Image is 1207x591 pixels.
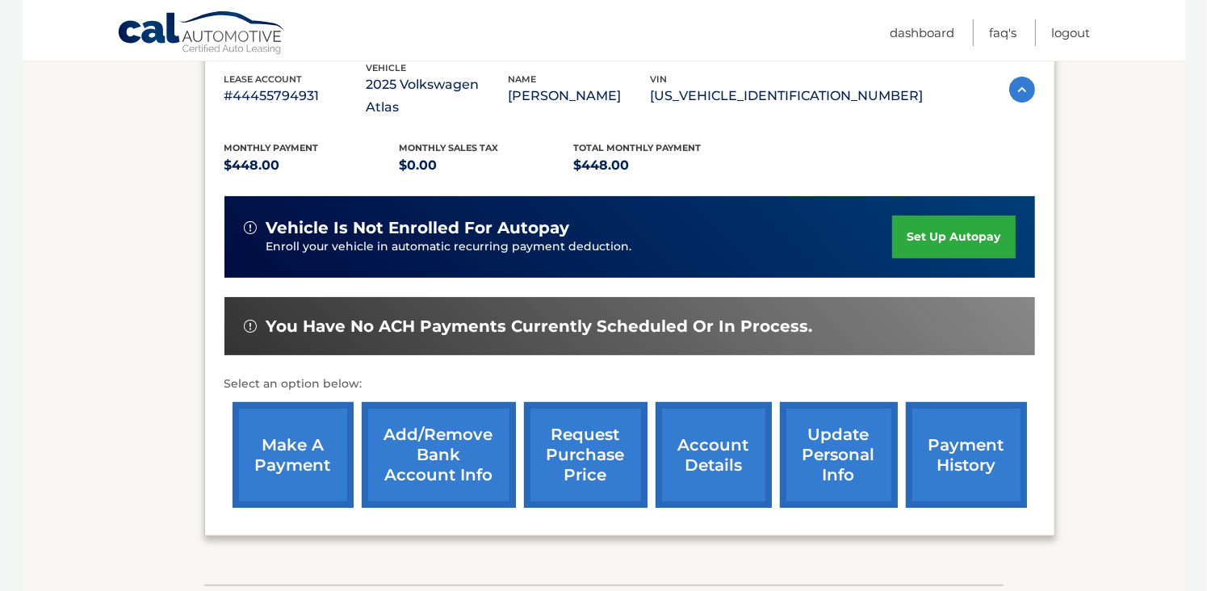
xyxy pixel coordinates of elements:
[244,221,257,234] img: alert-white.svg
[399,142,498,153] span: Monthly sales Tax
[224,85,367,107] p: #44455794931
[399,154,574,177] p: $0.00
[892,216,1015,258] a: set up autopay
[906,402,1027,508] a: payment history
[509,73,537,85] span: name
[780,402,898,508] a: update personal info
[656,402,772,508] a: account details
[1009,77,1035,103] img: accordion-active.svg
[117,10,287,57] a: Cal Automotive
[266,238,893,256] p: Enroll your vehicle in automatic recurring payment deduction.
[233,402,354,508] a: make a payment
[362,402,516,508] a: Add/Remove bank account info
[574,142,702,153] span: Total Monthly Payment
[367,73,509,119] p: 2025 Volkswagen Atlas
[990,19,1017,46] a: FAQ's
[244,320,257,333] img: alert-white.svg
[509,85,651,107] p: [PERSON_NAME]
[224,73,303,85] span: lease account
[224,375,1035,394] p: Select an option below:
[266,316,813,337] span: You have no ACH payments currently scheduled or in process.
[367,62,407,73] span: vehicle
[891,19,955,46] a: Dashboard
[224,154,400,177] p: $448.00
[524,402,648,508] a: request purchase price
[224,142,319,153] span: Monthly Payment
[651,73,668,85] span: vin
[266,218,570,238] span: vehicle is not enrolled for autopay
[651,85,924,107] p: [US_VEHICLE_IDENTIFICATION_NUMBER]
[574,154,749,177] p: $448.00
[1052,19,1091,46] a: Logout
